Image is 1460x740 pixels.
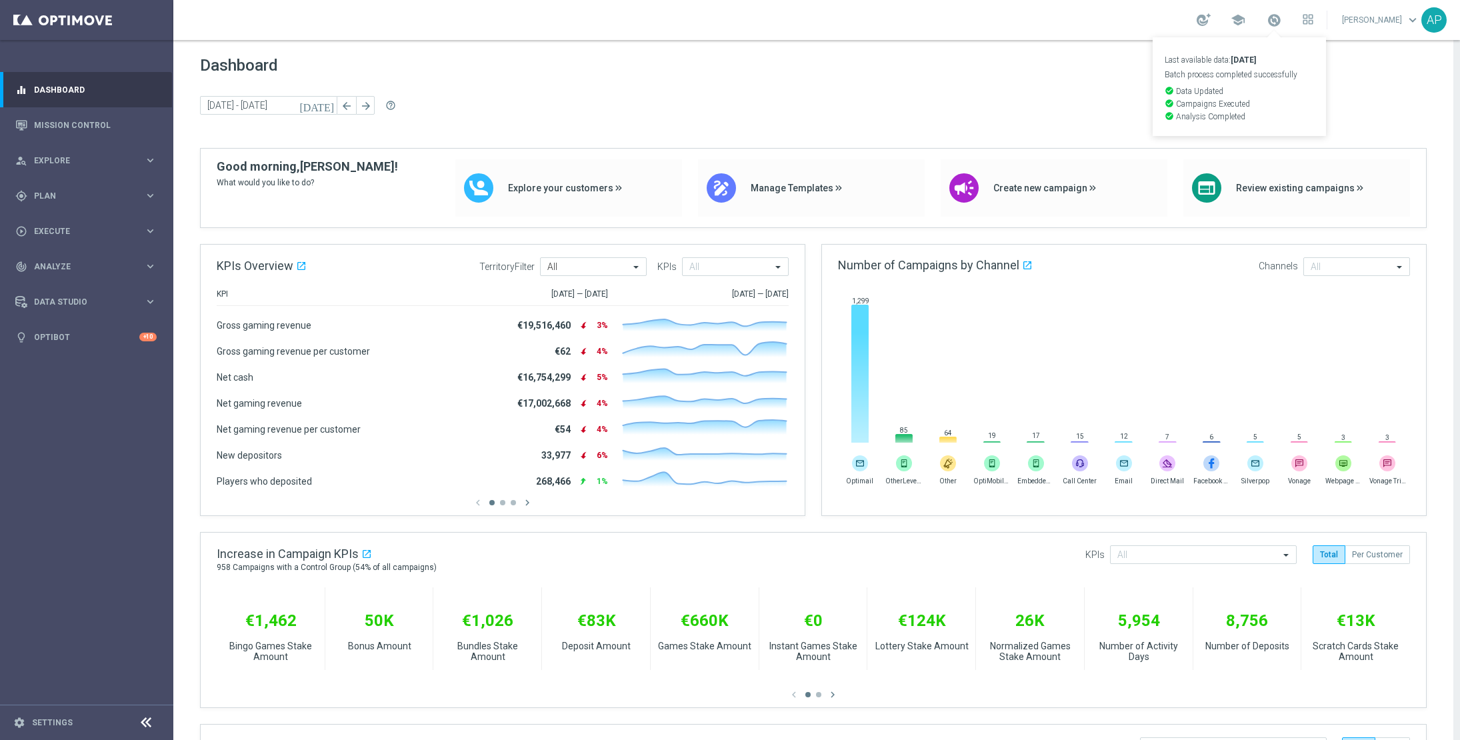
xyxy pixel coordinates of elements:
i: lightbulb [15,331,27,343]
span: Data Studio [34,298,144,306]
p: Campaigns Executed [1165,99,1314,108]
i: keyboard_arrow_right [144,225,157,237]
button: track_changes Analyze keyboard_arrow_right [15,261,157,272]
div: Dashboard [15,72,157,107]
i: keyboard_arrow_right [144,154,157,167]
div: +10 [139,333,157,341]
a: Dashboard [34,72,157,107]
button: lightbulb Optibot +10 [15,332,157,343]
p: Data Updated [1165,86,1314,95]
p: Last available data: [1165,56,1314,64]
i: person_search [15,155,27,167]
button: gps_fixed Plan keyboard_arrow_right [15,191,157,201]
i: check_circle [1165,86,1174,95]
i: keyboard_arrow_right [144,189,157,202]
span: Execute [34,227,144,235]
div: Data Studio [15,296,144,308]
div: Analyze [15,261,144,273]
i: gps_fixed [15,190,27,202]
div: Plan [15,190,144,202]
button: Data Studio keyboard_arrow_right [15,297,157,307]
a: Settings [32,719,73,727]
span: Explore [34,157,144,165]
a: Optibot [34,319,139,355]
a: Mission Control [34,107,157,143]
a: [PERSON_NAME]keyboard_arrow_down [1341,10,1421,30]
div: AP [1421,7,1447,33]
button: play_circle_outline Execute keyboard_arrow_right [15,226,157,237]
span: keyboard_arrow_down [1405,13,1420,27]
i: check_circle [1165,111,1174,121]
div: Mission Control [15,107,157,143]
div: Optibot [15,319,157,355]
span: Analyze [34,263,144,271]
i: track_changes [15,261,27,273]
strong: [DATE] [1231,55,1256,65]
i: equalizer [15,84,27,96]
p: Analysis Completed [1165,111,1314,121]
span: Plan [34,192,144,200]
i: check_circle [1165,99,1174,108]
i: play_circle_outline [15,225,27,237]
i: keyboard_arrow_right [144,260,157,273]
button: equalizer Dashboard [15,85,157,95]
button: person_search Explore keyboard_arrow_right [15,155,157,166]
p: Batch process completed successfully [1165,71,1314,79]
div: Execute [15,225,144,237]
i: keyboard_arrow_right [144,295,157,308]
button: Mission Control [15,120,157,131]
a: Last available data:[DATE] Batch process completed successfully check_circle Data Updated check_c... [1265,10,1283,31]
i: settings [13,717,25,729]
span: school [1231,13,1245,27]
div: Explore [15,155,144,167]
